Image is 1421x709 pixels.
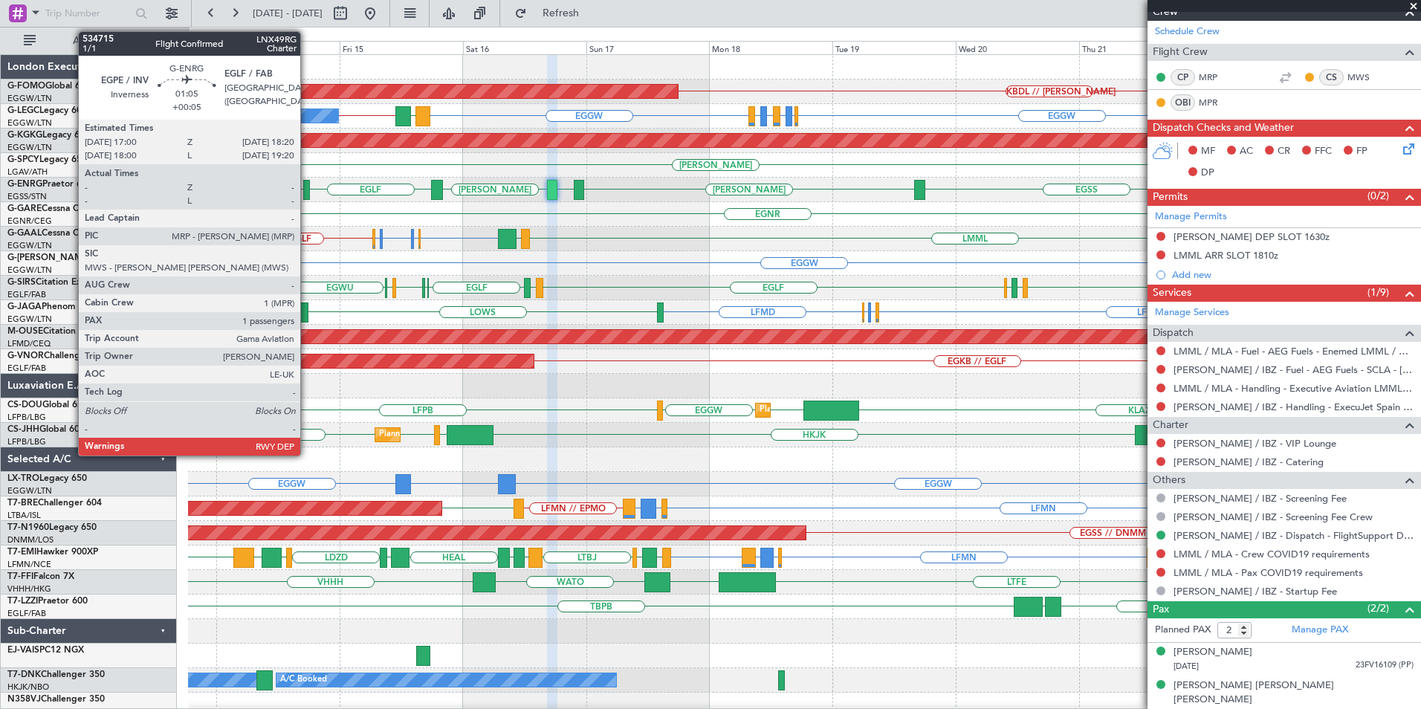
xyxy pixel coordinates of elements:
span: Refresh [530,8,592,19]
a: G-GAALCessna Citation XLS+ [7,229,130,238]
div: OBI [1171,94,1195,111]
a: [PERSON_NAME] / IBZ - Handling - ExecuJet Spain [PERSON_NAME] / IBZ [1174,401,1414,413]
a: EJ-VAISPC12 NGX [7,646,84,655]
div: Thu 21 [1079,41,1202,54]
span: MF [1201,144,1215,159]
span: Charter [1153,417,1188,434]
div: Thu 14 [216,41,340,54]
span: G-GARE [7,204,42,213]
span: G-GAAL [7,229,42,238]
span: T7-EMI [7,548,36,557]
span: T7-LZZI [7,597,38,606]
button: Refresh [508,1,597,25]
span: [DATE] [1174,661,1199,672]
div: [PERSON_NAME] [PERSON_NAME] [PERSON_NAME] [1174,679,1414,708]
span: Dispatch [1153,325,1194,342]
a: G-JAGAPhenom 300 [7,302,94,311]
a: [PERSON_NAME] / IBZ - Catering [1174,456,1324,468]
a: G-KGKGLegacy 600 [7,131,90,140]
div: [PERSON_NAME] [1174,645,1252,660]
a: EGSS/STN [7,191,47,202]
div: Wed 20 [956,41,1079,54]
span: G-SPCY [7,155,39,164]
span: FP [1356,144,1367,159]
span: M-OUSE [7,327,43,336]
a: EGGW/LTN [7,314,52,325]
a: G-LEGCLegacy 600 [7,106,87,115]
a: T7-BREChallenger 604 [7,499,102,508]
div: LMML ARR SLOT 1810z [1174,249,1278,262]
div: Sat 16 [463,41,586,54]
a: G-ENRGPraetor 600 [7,180,92,189]
span: T7-BRE [7,499,38,508]
span: EJ-VAIS [7,646,39,655]
span: CS-JHH [7,425,39,434]
span: CS-DOU [7,401,42,409]
span: Crew [1153,4,1178,21]
a: LMML / MLA - Handling - Executive Aviation LMML / MLA [1174,382,1414,395]
span: LX-TRO [7,474,39,483]
a: EGGW/LTN [7,93,52,104]
span: T7-FFI [7,572,33,581]
div: Sun 17 [586,41,710,54]
a: G-SIRSCitation Excel [7,278,93,287]
a: [PERSON_NAME] / IBZ - Startup Fee [1174,585,1337,598]
span: Others [1153,472,1185,489]
a: EGGW/LTN [7,265,52,276]
span: 23FV16109 (PP) [1356,659,1414,672]
a: LMML / MLA - Fuel - AEG Fuels - Enemed LMML / MLA [1174,345,1414,357]
a: T7-N1960Legacy 650 [7,523,97,532]
span: All Aircraft [39,36,157,46]
span: G-ENRG [7,180,42,189]
span: FFC [1315,144,1332,159]
a: Schedule Crew [1155,25,1220,39]
span: DP [1201,166,1214,181]
a: LTBA/ISL [7,510,41,521]
div: [PERSON_NAME] DEP SLOT 1630z [1174,230,1330,243]
div: Planned Maint [GEOGRAPHIC_DATA] ([GEOGRAPHIC_DATA]) [379,424,613,446]
a: T7-FFIFalcon 7X [7,572,74,581]
a: [PERSON_NAME] / IBZ - Dispatch - FlightSupport Dispatch [GEOGRAPHIC_DATA] [1174,529,1414,542]
span: CR [1278,144,1290,159]
span: T7-N1960 [7,523,49,532]
a: Manage PAX [1292,623,1348,638]
a: EGLF/FAB [7,289,46,300]
a: HKJK/NBO [7,682,49,693]
a: Manage Services [1155,305,1229,320]
a: EGLF/FAB [7,608,46,619]
a: T7-LZZIPraetor 600 [7,597,88,606]
a: T7-EMIHawker 900XP [7,548,98,557]
span: G-FOMO [7,82,45,91]
a: LMML / MLA - Pax COVID19 requirements [1174,566,1363,579]
span: T7-DNK [7,670,41,679]
span: (2/2) [1367,600,1389,616]
span: G-[PERSON_NAME] [7,253,90,262]
a: LFMD/CEQ [7,338,51,349]
div: [DATE] [191,30,216,42]
a: EGGW/LTN [7,142,52,153]
a: EGLF/FAB [7,363,46,374]
div: Planned Maint [GEOGRAPHIC_DATA] ([GEOGRAPHIC_DATA]) [760,399,994,421]
a: MRP [1199,71,1232,84]
span: G-SIRS [7,278,36,287]
a: [PERSON_NAME] / IBZ - Screening Fee [1174,492,1347,505]
a: LGAV/ATH [7,166,48,178]
label: Planned PAX [1155,623,1211,638]
span: G-KGKG [7,131,42,140]
a: LX-TROLegacy 650 [7,474,87,483]
a: EGGW/LTN [7,485,52,496]
div: Add new [1172,268,1414,281]
a: [PERSON_NAME] / IBZ - Screening Fee Crew [1174,511,1373,523]
a: G-[PERSON_NAME]Cessna Citation XLS [7,253,172,262]
a: EGGW/LTN [7,240,52,251]
a: LFPB/LBG [7,436,46,447]
span: Services [1153,285,1191,302]
button: All Aircraft [16,29,161,53]
a: G-GARECessna Citation XLS+ [7,204,130,213]
span: G-LEGC [7,106,39,115]
a: DNMM/LOS [7,534,54,545]
span: Flight Crew [1153,44,1208,61]
span: G-JAGA [7,302,42,311]
a: G-VNORChallenger 650 [7,352,108,360]
div: Mon 18 [709,41,832,54]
